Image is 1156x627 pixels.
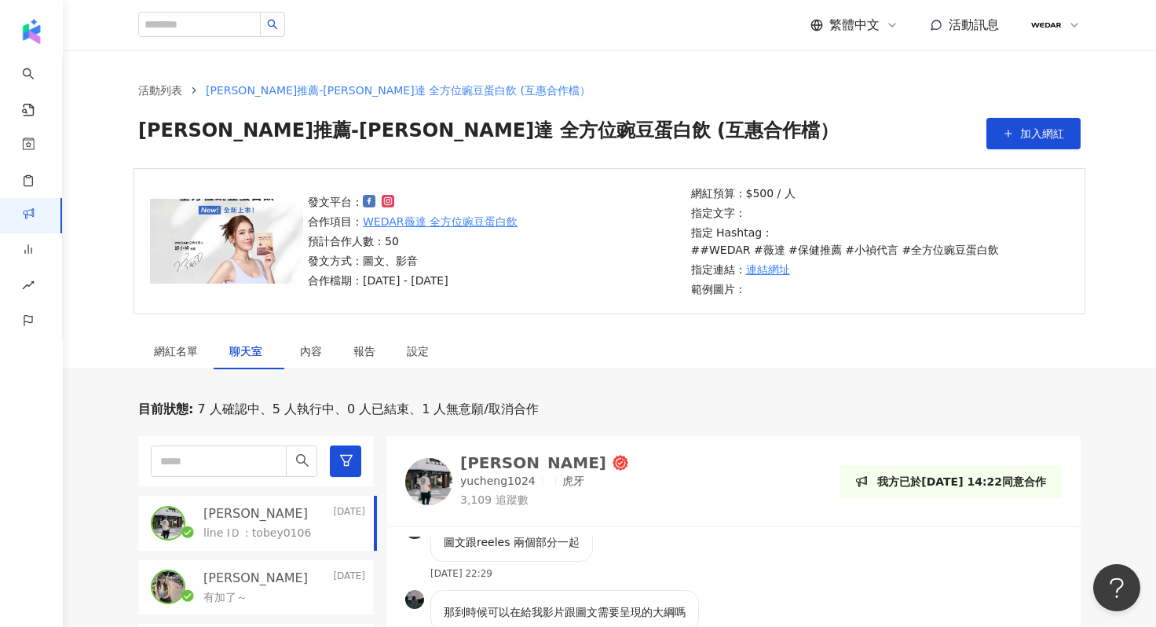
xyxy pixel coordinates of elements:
p: 合作檔期：[DATE] - [DATE] [308,272,518,289]
p: yucheng1024 [460,474,536,489]
img: 07016.png [1031,10,1061,40]
img: KOL Avatar [152,571,184,603]
p: 發文方式：圖文、影音 [308,252,518,269]
a: 活動列表 [135,82,185,99]
p: 範例圖片： [691,280,1065,298]
p: ##WEDAR #薇達 #保健推薦 #小禎代言 #全方位豌豆蛋白飲 [691,241,1000,258]
img: WEDAR薇達 全方位豌豆蛋白飲 [150,199,303,284]
p: 指定連結： [691,261,1065,278]
span: 7 人確認中、5 人執行中、0 人已結束、1 人無意願/取消合作 [193,401,538,418]
span: 繁體中文 [829,16,880,34]
p: 圖文跟reeles 兩個部分一起 [444,533,580,551]
p: 目前狀態 : [138,401,193,418]
p: 我方已於[DATE] 14:22同意合作 [877,473,1046,490]
div: 內容 [300,343,322,360]
p: 虎牙 [562,474,584,489]
div: 設定 [407,343,429,360]
p: 有加了～ [203,590,247,606]
p: 3,109 追蹤數 [460,493,628,508]
a: 連結網址 [746,261,790,278]
div: 報告 [353,343,375,360]
a: KOL Avatar[PERSON_NAME]yucheng1024虎牙3,109 追蹤數 [405,455,628,508]
div: 網紅名單 [154,343,198,360]
p: [DATE] 22:29 [430,568,492,579]
span: [PERSON_NAME]推薦-[PERSON_NAME]達 全方位豌豆蛋白飲 (互惠合作檔） [138,118,839,149]
img: logo icon [19,19,44,44]
button: 加入網紅 [986,118,1081,149]
span: search [267,19,278,30]
p: 指定文字： [691,204,1065,222]
p: [DATE] [333,505,365,522]
span: search [295,453,309,467]
p: [PERSON_NAME] [203,570,308,587]
a: search [22,57,53,118]
p: 預計合作人數：50 [308,233,518,250]
img: KOL Avatar [405,458,452,505]
img: KOL Avatar [405,590,424,609]
span: 活動訊息 [949,17,999,32]
p: 合作項目： [308,213,518,230]
p: 指定 Hashtag： [691,224,1065,258]
span: 加入網紅 [1020,127,1064,140]
p: 發文平台： [308,193,518,211]
span: filter [339,453,353,467]
p: 網紅預算：$500 / 人 [691,185,1065,202]
a: WEDAR薇達 全方位豌豆蛋白飲 [363,213,518,230]
span: 聊天室 [229,346,269,357]
div: [PERSON_NAME] [460,455,606,471]
img: KOL Avatar [152,508,184,539]
p: 那到時候可以在給我影片跟圖文需要呈現的大綱嗎 [444,603,686,621]
span: rise [22,269,35,305]
p: [DATE] [333,570,365,587]
span: [PERSON_NAME]推薦-[PERSON_NAME]達 全方位豌豆蛋白飲 (互惠合作檔） [206,84,591,97]
iframe: Help Scout Beacon - Open [1093,564,1140,611]
p: line IＤ：tobey0106 [203,526,311,541]
p: [PERSON_NAME] [203,505,308,522]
